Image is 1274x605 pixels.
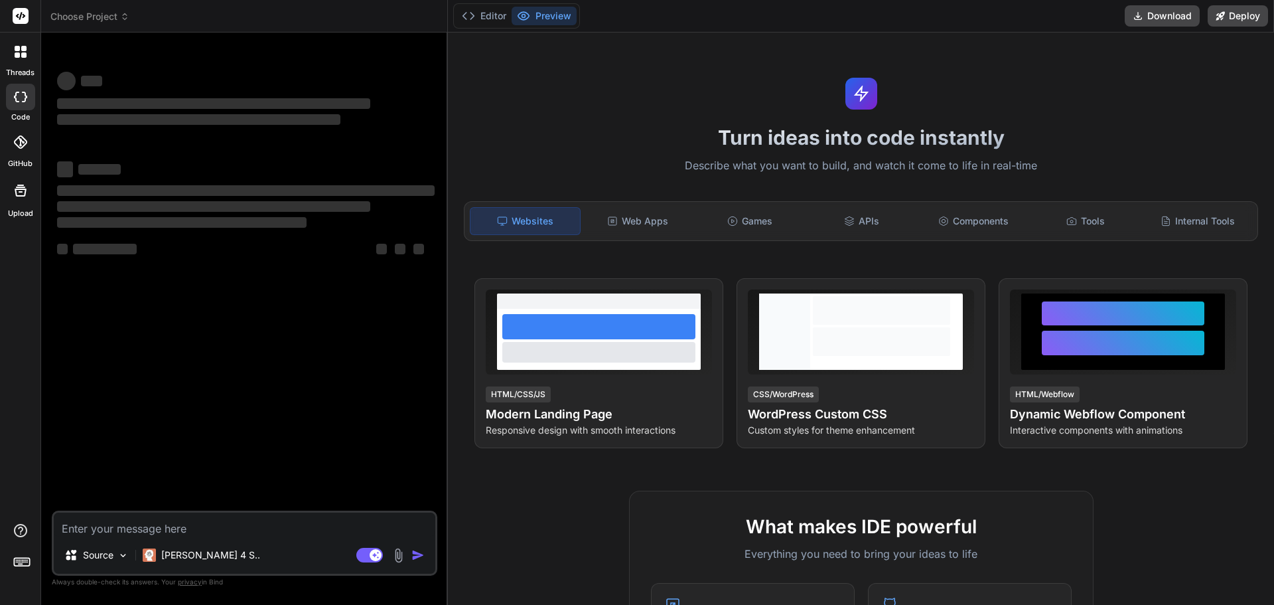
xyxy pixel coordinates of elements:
[1143,207,1252,235] div: Internal Tools
[411,549,425,562] img: icon
[1208,5,1268,27] button: Deploy
[651,546,1072,562] p: Everything you need to bring your ideas to life
[457,7,512,25] button: Editor
[6,67,35,78] label: threads
[413,244,424,254] span: ‌
[57,161,73,177] span: ‌
[470,207,581,235] div: Websites
[807,207,916,235] div: APIs
[486,424,712,437] p: Responsive design with smooth interactions
[57,114,340,125] span: ‌
[456,157,1266,175] p: Describe what you want to build, and watch it come to life in real-time
[11,112,30,123] label: code
[81,76,102,86] span: ‌
[57,98,370,109] span: ‌
[651,513,1072,541] h2: What makes IDE powerful
[57,72,76,90] span: ‌
[395,244,405,254] span: ‌
[748,405,974,424] h4: WordPress Custom CSS
[50,10,129,23] span: Choose Project
[57,201,370,212] span: ‌
[78,164,121,175] span: ‌
[512,7,577,25] button: Preview
[486,405,712,424] h4: Modern Landing Page
[57,244,68,254] span: ‌
[695,207,805,235] div: Games
[486,387,551,402] div: HTML/CSS/JS
[748,387,819,402] div: CSS/WordPress
[1010,405,1236,424] h4: Dynamic Webflow Component
[8,208,33,219] label: Upload
[391,548,406,563] img: attachment
[178,578,202,586] span: privacy
[376,244,387,254] span: ‌
[57,185,435,196] span: ‌
[1125,5,1200,27] button: Download
[583,207,693,235] div: Web Apps
[117,550,129,561] img: Pick Models
[1010,424,1236,437] p: Interactive components with animations
[456,126,1266,149] h1: Turn ideas into code instantly
[57,217,307,228] span: ‌
[8,158,33,169] label: GitHub
[52,576,437,588] p: Always double-check its answers. Your in Bind
[1031,207,1141,235] div: Tools
[919,207,1028,235] div: Components
[748,424,974,437] p: Custom styles for theme enhancement
[161,549,260,562] p: [PERSON_NAME] 4 S..
[83,549,113,562] p: Source
[143,549,156,562] img: Claude 4 Sonnet
[73,244,137,254] span: ‌
[1010,387,1080,402] div: HTML/Webflow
